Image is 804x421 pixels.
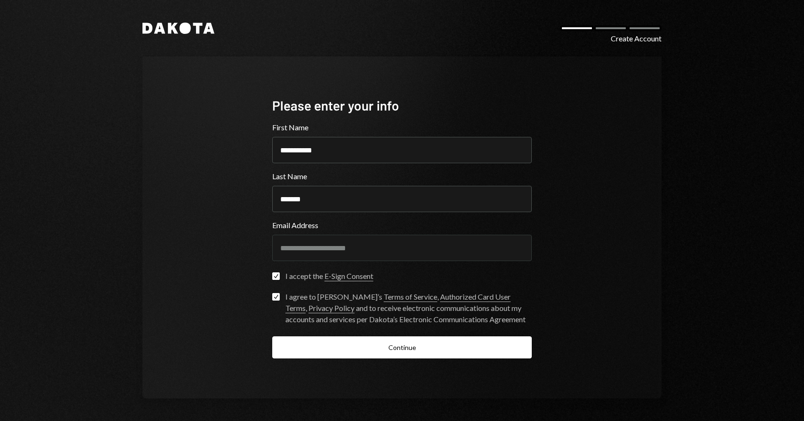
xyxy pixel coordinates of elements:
a: Privacy Policy [308,303,355,313]
div: I agree to [PERSON_NAME]’s , , and to receive electronic communications about my accounts and ser... [285,291,532,325]
a: E-Sign Consent [324,271,373,281]
div: Please enter your info [272,96,532,115]
label: Email Address [272,220,532,231]
a: Authorized Card User Terms [285,292,511,313]
button: I agree to [PERSON_NAME]’s Terms of Service, Authorized Card User Terms, Privacy Policy and to re... [272,293,280,301]
div: Create Account [611,33,662,44]
a: Terms of Service [384,292,437,302]
button: I accept the E-Sign Consent [272,272,280,280]
label: First Name [272,122,532,133]
button: Continue [272,336,532,358]
div: I accept the [285,270,373,282]
label: Last Name [272,171,532,182]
